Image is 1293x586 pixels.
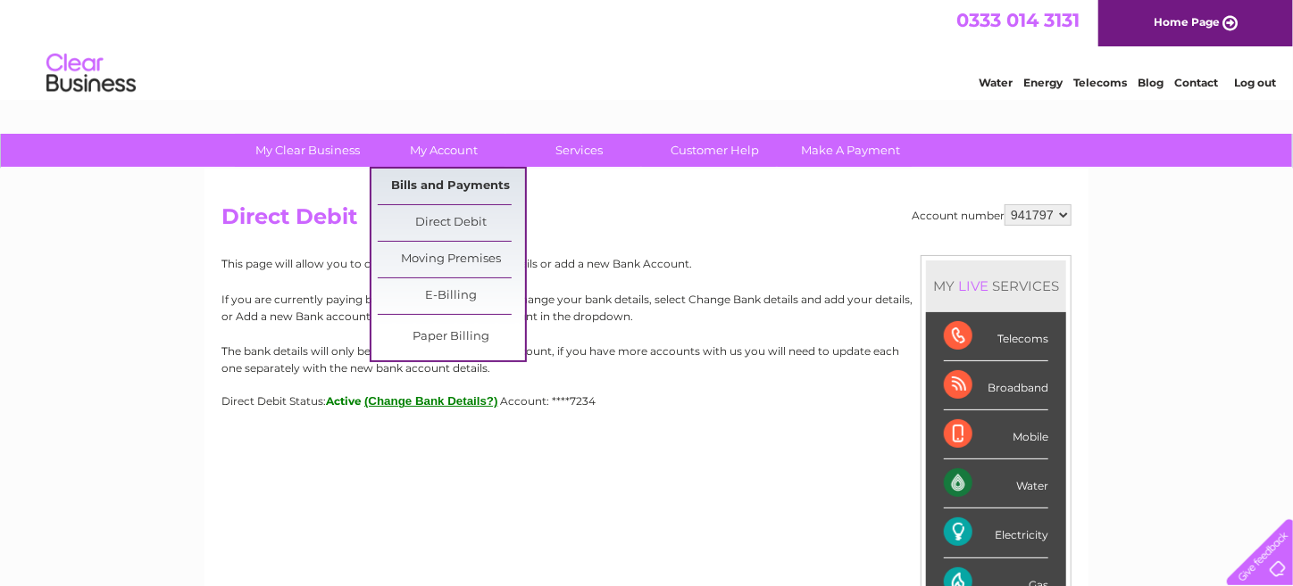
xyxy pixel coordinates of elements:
[221,291,1072,325] p: If you are currently paying by Direct Debit and wish to change your bank details, select Change B...
[1138,76,1164,89] a: Blog
[221,343,1072,376] p: The bank details will only be updated for the selected account, if you have more accounts with us...
[1073,76,1127,89] a: Telecoms
[778,134,925,167] a: Make A Payment
[955,277,992,294] div: LIVE
[226,10,1070,87] div: Clear Business is a trading name of Verastar Limited (registered in [GEOGRAPHIC_DATA] No. 3667643...
[235,134,382,167] a: My Clear Business
[1023,76,1063,89] a: Energy
[46,46,137,101] img: logo.png
[1174,76,1218,89] a: Contact
[326,394,362,408] span: Active
[378,242,525,277] a: Moving Premises
[642,134,789,167] a: Customer Help
[944,312,1048,361] div: Telecoms
[912,204,1072,226] div: Account number
[221,394,1072,408] div: Direct Debit Status:
[944,459,1048,508] div: Water
[221,255,1072,272] p: This page will allow you to change your Direct Debit details or add a new Bank Account.
[221,204,1072,238] h2: Direct Debit
[944,508,1048,557] div: Electricity
[378,319,525,355] a: Paper Billing
[378,278,525,314] a: E-Billing
[506,134,654,167] a: Services
[1234,76,1276,89] a: Log out
[944,410,1048,459] div: Mobile
[956,9,1080,31] a: 0333 014 3131
[371,134,518,167] a: My Account
[378,205,525,241] a: Direct Debit
[944,361,1048,410] div: Broadband
[364,394,498,408] button: (Change Bank Details?)
[378,169,525,204] a: Bills and Payments
[926,260,1066,311] div: MY SERVICES
[979,76,1013,89] a: Water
